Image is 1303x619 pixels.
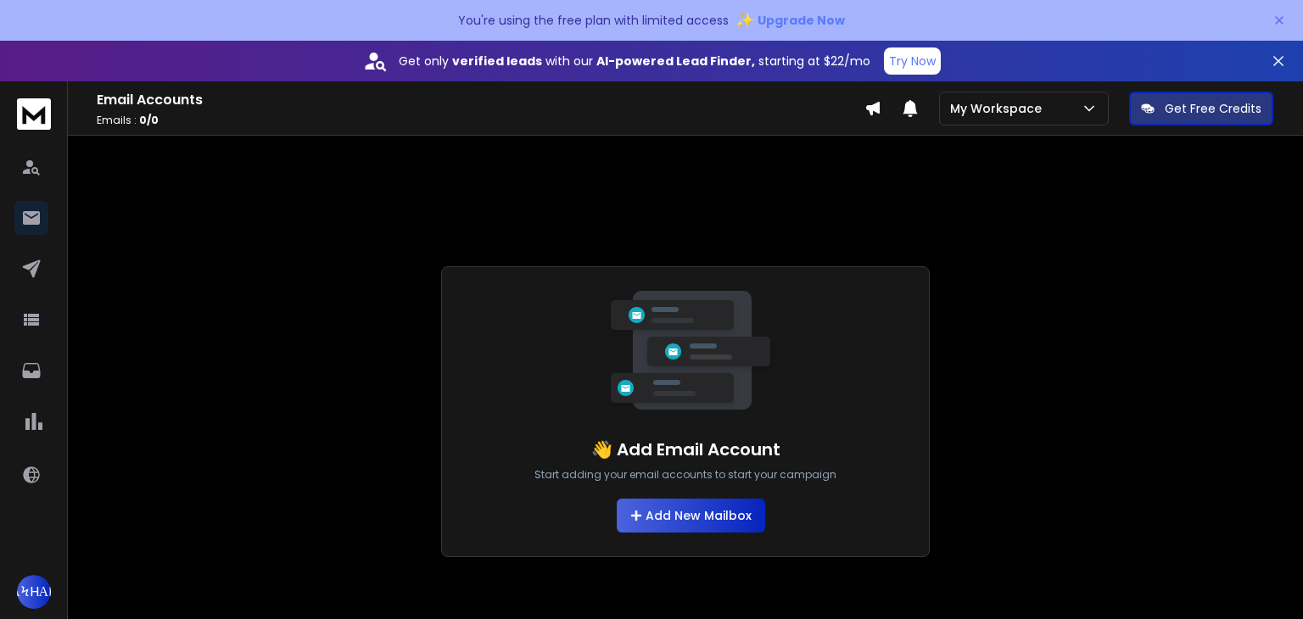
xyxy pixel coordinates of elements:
[735,8,754,32] span: ✨
[399,53,870,70] p: Get only with our starting at $22/mo
[139,113,159,127] span: 0 / 0
[758,12,845,29] span: Upgrade Now
[97,114,864,127] p: Emails :
[591,438,780,461] h1: 👋 Add Email Account
[17,98,51,130] img: logo
[17,575,51,609] button: ΑϞHΑR
[617,499,765,533] button: Add New Mailbox
[534,468,836,482] p: Start adding your email accounts to start your campaign
[1129,92,1273,125] button: Get Free Credits
[452,53,542,70] strong: verified leads
[735,3,845,37] button: ✨Upgrade Now
[884,47,941,75] button: Try Now
[458,12,729,29] p: You're using the free plan with limited access
[1165,100,1261,117] p: Get Free Credits
[950,100,1049,117] p: My Workspace
[97,90,864,110] h1: Email Accounts
[889,53,936,70] p: Try Now
[596,53,755,70] strong: AI-powered Lead Finder,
